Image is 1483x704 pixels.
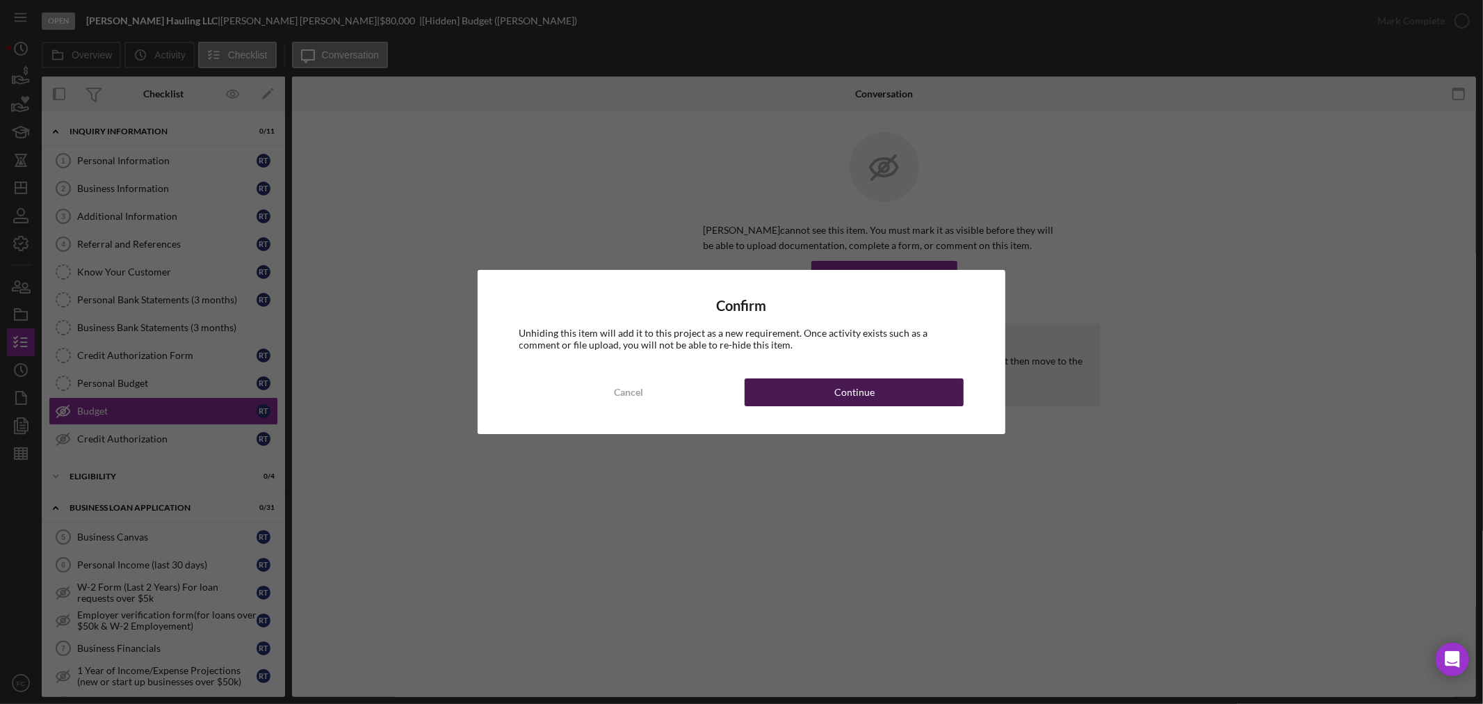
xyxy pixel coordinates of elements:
h4: Confirm [519,298,964,314]
div: Cancel [614,378,643,406]
div: Open Intercom Messenger [1436,643,1469,676]
div: Unhiding this item will add it to this project as a new requirement. Once activity exists such as... [519,328,964,350]
div: Continue [834,378,875,406]
button: Cancel [519,378,738,406]
button: Continue [745,378,964,406]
